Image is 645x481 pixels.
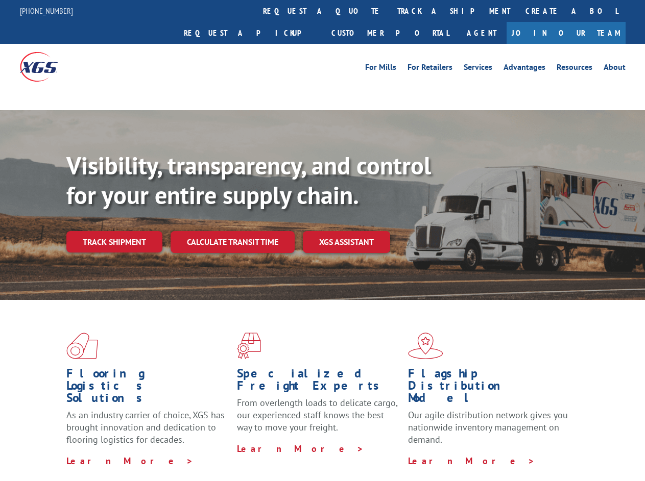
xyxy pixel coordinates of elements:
a: Track shipment [66,231,162,252]
a: Customer Portal [324,22,457,44]
a: For Mills [365,63,396,74]
a: Request a pickup [176,22,324,44]
a: Join Our Team [507,22,626,44]
h1: Flooring Logistics Solutions [66,367,229,409]
img: xgs-icon-flagship-distribution-model-red [408,333,443,359]
a: About [604,63,626,74]
b: Visibility, transparency, and control for your entire supply chain. [66,149,431,211]
a: Calculate transit time [171,231,295,253]
h1: Specialized Freight Experts [237,367,400,397]
span: As an industry carrier of choice, XGS has brought innovation and dedication to flooring logistics... [66,409,225,445]
a: Learn More > [408,455,535,467]
a: Learn More > [66,455,194,467]
a: Learn More > [237,443,364,454]
a: XGS ASSISTANT [303,231,390,253]
a: Services [464,63,492,74]
span: Our agile distribution network gives you nationwide inventory management on demand. [408,409,568,445]
a: [PHONE_NUMBER] [20,6,73,16]
a: For Retailers [408,63,452,74]
img: xgs-icon-focused-on-flooring-red [237,333,261,359]
a: Resources [557,63,592,74]
p: From overlength loads to delicate cargo, our experienced staff knows the best way to move your fr... [237,397,400,442]
a: Advantages [504,63,545,74]
a: Agent [457,22,507,44]
img: xgs-icon-total-supply-chain-intelligence-red [66,333,98,359]
h1: Flagship Distribution Model [408,367,571,409]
